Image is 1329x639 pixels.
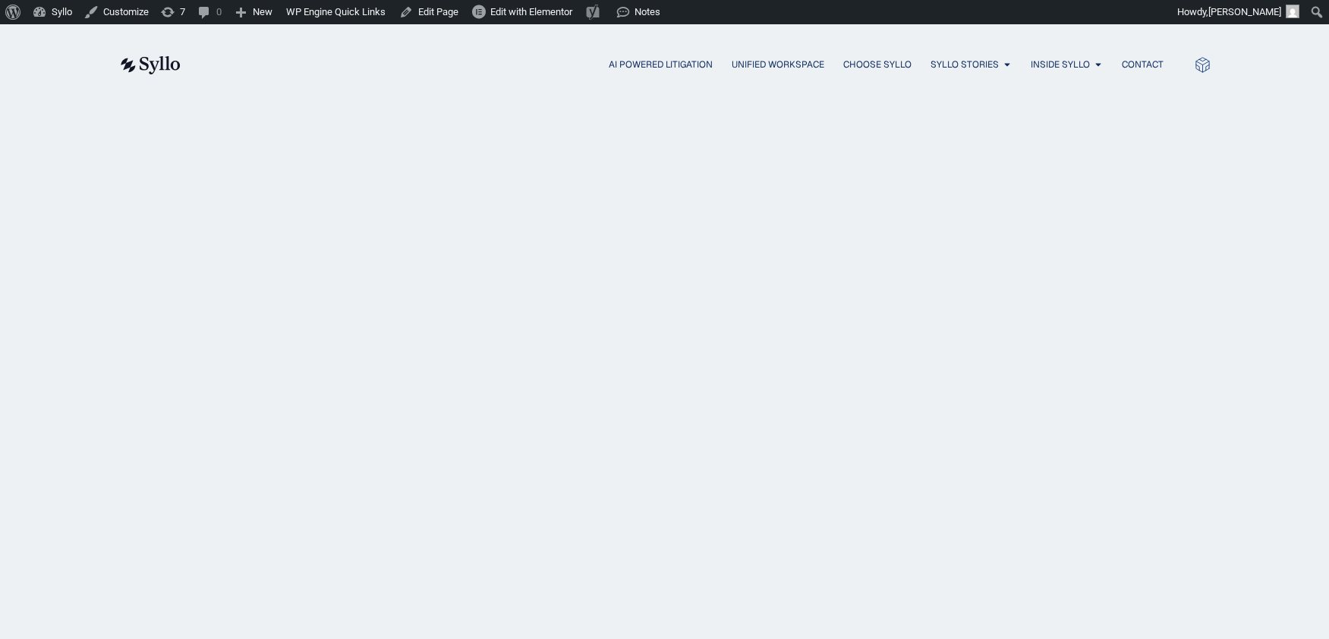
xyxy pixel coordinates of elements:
a: Contact [1122,58,1164,71]
div: Menu Toggle [211,58,1164,72]
a: Choose Syllo [843,58,912,71]
nav: Menu [211,58,1164,72]
a: Unified Workspace [732,58,824,71]
a: Inside Syllo [1031,58,1090,71]
img: syllo [118,56,181,74]
span: Edit with Elementor [490,6,572,17]
span: [PERSON_NAME] [1208,6,1281,17]
a: Syllo Stories [931,58,999,71]
a: AI Powered Litigation [609,58,713,71]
